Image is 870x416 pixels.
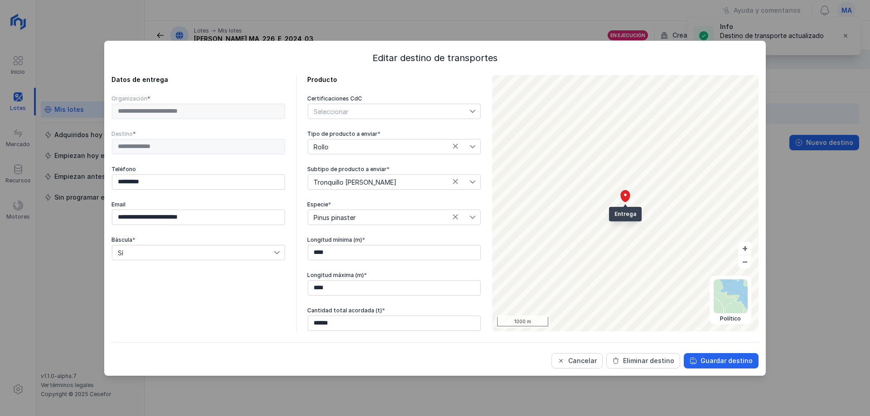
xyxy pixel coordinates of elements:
[307,130,481,138] div: Tipo de producto a enviar
[308,104,350,119] div: Seleccionar
[623,356,674,365] div: Eliminar destino
[738,242,751,255] button: +
[111,52,759,64] div: Editar destino de transportes
[307,307,481,314] div: Cantidad total acordada (t)
[308,139,469,154] span: Rollo
[308,210,469,225] span: Pinus pinaster
[684,353,759,368] button: Guardar destino
[111,75,285,84] div: Datos de entrega
[307,166,481,173] div: Subtipo de producto a enviar
[551,353,603,368] button: Cancelar
[307,201,481,208] div: Especie
[111,166,285,173] div: Teléfono
[307,272,481,279] div: Longitud máxima (m)
[111,236,285,244] div: Báscula
[111,130,285,138] div: Destino
[606,353,680,368] button: Eliminar destino
[307,236,481,244] div: Longitud mínima (m)
[112,245,274,260] span: Sí
[308,175,469,189] span: Tronquillo o cańter
[111,95,285,102] div: Organización
[568,356,597,365] div: Cancelar
[738,255,751,268] button: –
[111,201,285,208] div: Email
[714,315,748,322] div: Político
[701,356,753,365] div: Guardar destino
[714,279,748,313] img: political.webp
[307,75,481,84] div: Producto
[307,95,481,102] div: Certificaciones CdC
